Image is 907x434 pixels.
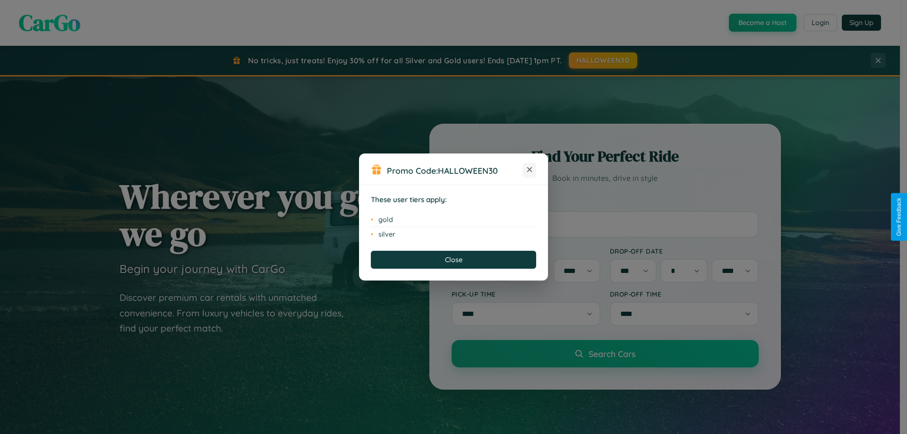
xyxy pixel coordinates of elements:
button: Close [371,251,536,269]
strong: These user tiers apply: [371,195,447,204]
li: silver [371,227,536,241]
b: HALLOWEEN30 [438,165,498,176]
h3: Promo Code: [387,165,523,176]
li: gold [371,213,536,227]
div: Give Feedback [896,198,902,236]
